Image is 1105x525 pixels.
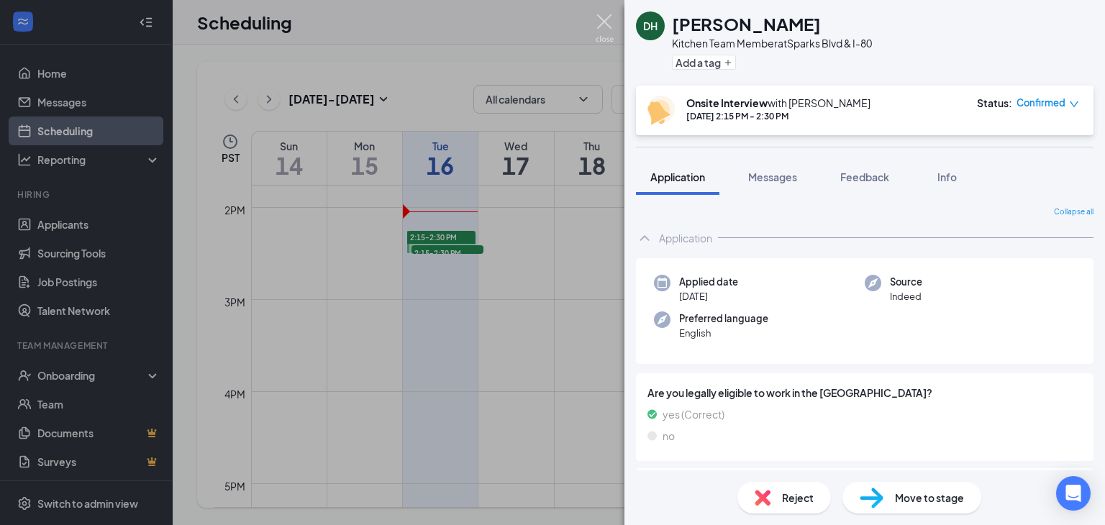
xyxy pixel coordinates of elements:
span: Collapse all [1054,206,1093,218]
span: Source [890,275,922,289]
svg: ChevronUp [636,229,653,247]
div: [DATE] 2:15 PM - 2:30 PM [686,110,870,122]
span: Preferred language [679,311,768,326]
div: with [PERSON_NAME] [686,96,870,110]
div: Application [659,231,712,245]
span: Info [937,170,957,183]
span: [DATE] [679,289,738,303]
span: Reject [782,490,814,506]
span: Applied date [679,275,738,289]
span: Confirmed [1017,96,1065,110]
div: DH [643,19,658,33]
span: Messages [748,170,797,183]
span: down [1069,99,1079,109]
div: Status : [977,96,1012,110]
div: Kitchen Team Member at Sparks Blvd & I-80 [672,36,872,50]
span: English [679,326,768,340]
h1: [PERSON_NAME] [672,12,821,36]
span: Feedback [840,170,889,183]
span: Are you legally eligible to work in the [GEOGRAPHIC_DATA]? [647,385,1082,401]
span: yes (Correct) [663,406,724,422]
span: Application [650,170,705,183]
b: Onsite Interview [686,96,768,109]
svg: Plus [724,58,732,67]
span: Move to stage [895,490,964,506]
span: Indeed [890,289,922,303]
div: Open Intercom Messenger [1056,476,1091,511]
button: PlusAdd a tag [672,55,736,70]
span: no [663,428,675,444]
